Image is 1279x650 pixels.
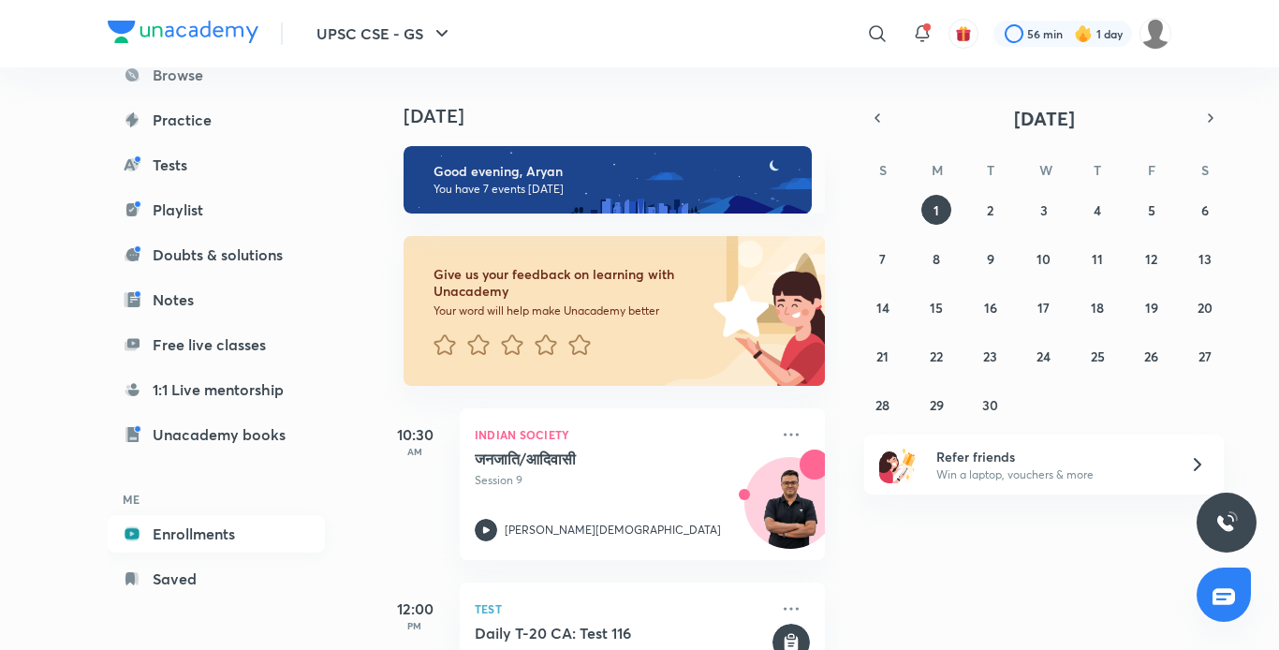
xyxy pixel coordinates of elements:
[1039,161,1052,179] abbr: Wednesday
[475,423,769,446] p: Indian Society
[921,341,951,371] button: September 22, 2025
[982,396,998,414] abbr: September 30, 2025
[108,146,325,184] a: Tests
[1137,341,1167,371] button: September 26, 2025
[955,25,972,42] img: avatar
[921,195,951,225] button: September 1, 2025
[1082,195,1112,225] button: September 4, 2025
[108,21,258,43] img: Company Logo
[868,341,898,371] button: September 21, 2025
[976,341,1006,371] button: September 23, 2025
[1014,106,1075,131] span: [DATE]
[305,15,464,52] button: UPSC CSE - GS
[1091,347,1105,365] abbr: September 25, 2025
[377,598,452,620] h5: 12:00
[377,446,452,457] p: AM
[1029,292,1059,322] button: September 17, 2025
[475,472,769,489] p: Session 9
[1137,195,1167,225] button: September 5, 2025
[1190,195,1220,225] button: September 6, 2025
[976,195,1006,225] button: September 2, 2025
[976,244,1006,273] button: September 9, 2025
[932,161,943,179] abbr: Monday
[1082,244,1112,273] button: September 11, 2025
[879,250,886,268] abbr: September 7, 2025
[879,446,917,483] img: referral
[1091,299,1104,317] abbr: September 18, 2025
[934,201,939,219] abbr: September 1, 2025
[1139,18,1171,50] img: Aryan Raj
[876,299,889,317] abbr: September 14, 2025
[987,250,994,268] abbr: September 9, 2025
[1148,201,1155,219] abbr: September 5, 2025
[1037,299,1050,317] abbr: September 17, 2025
[1029,341,1059,371] button: September 24, 2025
[1036,347,1051,365] abbr: September 24, 2025
[404,105,844,127] h4: [DATE]
[930,396,944,414] abbr: September 29, 2025
[475,598,769,620] p: Test
[377,620,452,631] p: PM
[1082,341,1112,371] button: September 25, 2025
[875,396,889,414] abbr: September 28, 2025
[930,347,943,365] abbr: September 22, 2025
[1198,347,1212,365] abbr: September 27, 2025
[976,292,1006,322] button: September 16, 2025
[434,163,795,180] h6: Good evening, Aryan
[1082,292,1112,322] button: September 18, 2025
[377,423,452,446] h5: 10:30
[1198,299,1213,317] abbr: September 20, 2025
[890,105,1198,131] button: [DATE]
[868,292,898,322] button: September 14, 2025
[936,466,1167,483] p: Win a laptop, vouchers & more
[1145,299,1158,317] abbr: September 19, 2025
[1092,250,1103,268] abbr: September 11, 2025
[1137,244,1167,273] button: September 12, 2025
[108,191,325,229] a: Playlist
[108,281,325,318] a: Notes
[1201,201,1209,219] abbr: September 6, 2025
[650,236,825,386] img: feedback_image
[1029,244,1059,273] button: September 10, 2025
[868,244,898,273] button: September 7, 2025
[404,146,812,214] img: evening
[868,390,898,420] button: September 28, 2025
[1215,511,1238,534] img: ttu
[984,299,997,317] abbr: September 16, 2025
[1040,201,1048,219] abbr: September 3, 2025
[108,101,325,139] a: Practice
[745,467,835,557] img: Avatar
[1094,161,1101,179] abbr: Thursday
[1029,195,1059,225] button: September 3, 2025
[1190,244,1220,273] button: September 13, 2025
[1144,347,1158,365] abbr: September 26, 2025
[108,236,325,273] a: Doubts & solutions
[987,201,993,219] abbr: September 2, 2025
[434,303,707,318] p: Your word will help make Unacademy better
[876,347,889,365] abbr: September 21, 2025
[921,390,951,420] button: September 29, 2025
[475,624,769,643] h5: Daily T-20 CA: Test 116
[936,447,1167,466] h6: Refer friends
[108,326,325,363] a: Free live classes
[1201,161,1209,179] abbr: Saturday
[108,21,258,48] a: Company Logo
[1036,250,1051,268] abbr: September 10, 2025
[475,450,708,468] h5: जनजाति/आदिवासी
[108,483,325,515] h6: ME
[879,161,887,179] abbr: Sunday
[108,416,325,453] a: Unacademy books
[1148,161,1155,179] abbr: Friday
[921,244,951,273] button: September 8, 2025
[1198,250,1212,268] abbr: September 13, 2025
[976,390,1006,420] button: September 30, 2025
[108,515,325,553] a: Enrollments
[108,56,325,94] a: Browse
[434,266,707,300] h6: Give us your feedback on learning with Unacademy
[505,522,721,539] p: [PERSON_NAME][DEMOGRAPHIC_DATA]
[108,560,325,598] a: Saved
[1190,292,1220,322] button: September 20, 2025
[1190,341,1220,371] button: September 27, 2025
[933,250,940,268] abbr: September 8, 2025
[1094,201,1101,219] abbr: September 4, 2025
